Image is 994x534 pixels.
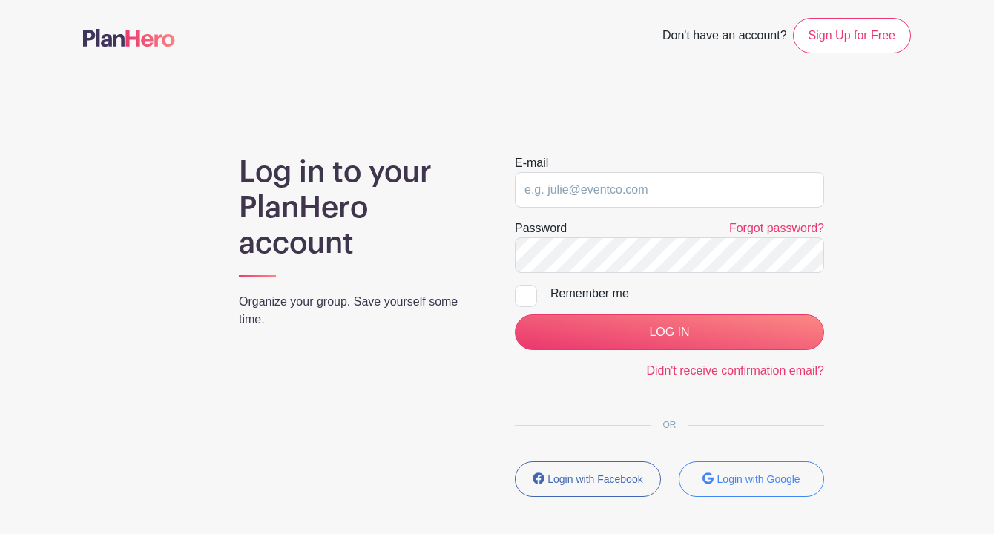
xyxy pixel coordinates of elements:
label: E-mail [515,154,548,172]
h1: Log in to your PlanHero account [239,154,479,261]
input: LOG IN [515,314,824,350]
p: Organize your group. Save yourself some time. [239,293,479,329]
input: e.g. julie@eventco.com [515,172,824,208]
a: Didn't receive confirmation email? [646,364,824,377]
button: Login with Facebook [515,461,661,497]
span: OR [651,420,688,430]
small: Login with Facebook [547,473,642,485]
button: Login with Google [679,461,825,497]
a: Sign Up for Free [793,18,911,53]
label: Password [515,220,567,237]
a: Forgot password? [729,222,824,234]
div: Remember me [550,285,824,303]
small: Login with Google [717,473,800,485]
img: logo-507f7623f17ff9eddc593b1ce0a138ce2505c220e1c5a4e2b4648c50719b7d32.svg [83,29,175,47]
span: Don't have an account? [662,21,787,53]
